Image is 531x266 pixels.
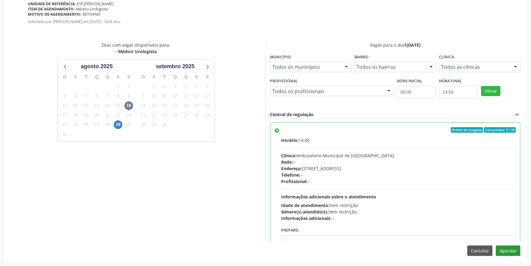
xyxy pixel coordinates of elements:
[82,101,90,110] span: terça-feira, 12 de agosto de 2025
[114,92,122,100] span: sexta-feira, 8 de agosto de 2025
[60,101,69,110] span: domingo, 10 de agosto de 2025
[160,111,169,119] span: terça-feira, 23 de setembro de 2025
[124,120,133,129] span: sábado, 30 de agosto de 2025
[92,111,101,119] span: quarta-feira, 20 de agosto de 2025
[439,76,462,86] label: Hora final
[102,42,170,55] div: Dias com vagas disponíveis para:
[92,101,101,110] span: quarta-feira, 13 de agosto de 2025
[60,111,69,119] span: domingo, 17 de agosto de 2025
[281,165,516,172] div: [STREET_ADDRESS]
[28,1,76,6] b: Unidade de referência:
[181,92,190,100] span: quinta-feira, 11 de setembro de 2025
[103,120,112,129] span: quinta-feira, 28 de agosto de 2025
[281,178,516,185] div: --
[272,64,339,70] span: Todos os municípios
[82,120,90,129] span: terça-feira, 26 de agosto de 2025
[103,92,112,100] span: quinta-feira, 7 de agosto de 2025
[192,111,201,119] span: sexta-feira, 26 de setembro de 2025
[270,76,298,86] label: Profissional
[148,72,159,82] div: S
[150,111,158,119] span: segunda-feira, 22 de setembro de 2025
[71,120,80,129] span: segunda-feira, 25 de agosto de 2025
[59,72,70,82] div: D
[171,82,179,91] span: quarta-feira, 3 de setembro de 2025
[270,42,520,48] div: Vagas para o dia
[71,92,80,100] span: segunda-feira, 4 de agosto de 2025
[281,159,516,165] div: --
[357,64,423,70] span: Todos os bairros
[272,88,381,94] span: Todos os profissionais
[451,127,483,133] span: Ordem de chegada
[514,111,520,118] i: expand_less
[160,101,169,110] span: terça-feira, 16 de setembro de 2025
[281,172,300,178] span: Telefone:
[28,12,81,17] b: Motivo de agendamento:
[203,92,212,100] span: sábado, 13 de setembro de 2025
[181,72,191,82] div: Q
[404,42,421,48] span: 1[DATE]
[150,101,158,110] span: segunda-feira, 15 de setembro de 2025
[70,72,81,82] div: S
[160,92,169,100] span: terça-feira, 9 de setembro de 2025
[60,120,69,129] span: domingo, 24 de agosto de 2025
[191,72,202,82] div: S
[281,137,299,143] span: Horário:
[114,120,122,129] span: sexta-feira, 29 de agosto de 2025
[181,111,190,119] span: quinta-feira, 25 de setembro de 2025
[192,101,201,110] span: sexta-feira, 19 de setembro de 2025
[439,86,478,98] input: Selecione o horário
[28,6,75,12] b: Item de agendamento:
[77,1,113,6] span: ESF [PERSON_NAME]
[484,127,516,133] span: Consumidos: 3 / 20
[170,72,181,82] div: Q
[192,92,201,100] span: sexta-feira, 12 de setembro de 2025
[139,101,147,110] span: domingo, 14 de setembro de 2025
[150,120,158,129] span: segunda-feira, 29 de setembro de 2025
[281,209,328,215] span: Gênero(s) atendido(s):
[481,86,500,96] button: Filtrar
[281,215,516,221] div: --
[281,215,331,221] span: Informações adicionais:
[114,111,122,119] span: sexta-feira, 22 de agosto de 2025
[91,72,102,82] div: Q
[60,92,69,100] span: domingo, 3 de agosto de 2025
[181,101,190,110] span: quinta-feira, 18 de setembro de 2025
[102,48,170,55] div: - Médico Urologista
[92,120,101,129] span: quarta-feira, 27 de agosto de 2025
[281,137,516,143] div: 14:00
[203,101,212,110] span: sábado, 20 de setembro de 2025
[150,82,158,91] span: segunda-feira, 1 de setembro de 2025
[82,12,101,17] span: RETORNO
[28,19,520,24] p: Solicitado por [PERSON_NAME] em [DATE] - há 8 dias
[124,111,133,119] span: sábado, 23 de agosto de 2025
[138,72,149,82] div: D
[397,76,422,86] label: Hora inicial
[281,194,376,200] span: Informações adicionais sobre o atendimento
[60,130,69,139] span: domingo, 31 de agosto de 2025
[124,101,133,110] span: sábado, 16 de agosto de 2025
[171,101,179,110] span: quarta-feira, 17 de setembro de 2025
[92,92,101,100] span: quarta-feira, 6 de agosto de 2025
[71,111,80,119] span: segunda-feira, 18 de agosto de 2025
[124,72,134,82] div: S
[139,111,147,119] span: domingo, 21 de setembro de 2025
[496,245,520,256] button: Agendar
[153,62,197,71] div: setembro 2025
[467,245,492,256] button: Cancelar
[82,111,90,119] span: terça-feira, 19 de agosto de 2025
[270,111,314,118] div: Central de regulação
[171,111,179,119] span: quarta-feira, 24 de setembro de 2025
[203,111,212,119] span: sábado, 27 de setembro de 2025
[78,62,115,71] div: agosto 2025
[81,72,91,82] div: T
[159,72,170,82] div: T
[160,120,169,129] span: terça-feira, 30 de setembro de 2025
[71,101,80,110] span: segunda-feira, 11 de agosto de 2025
[281,152,516,159] div: Ambulatorio Municipal de [GEOGRAPHIC_DATA]
[76,6,108,12] span: Médico Urologista
[113,72,124,82] div: S
[202,72,213,82] div: S
[397,86,436,98] input: Selecione o horário
[281,166,302,171] span: Endereço:
[281,202,330,208] span: Idade de atendimento:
